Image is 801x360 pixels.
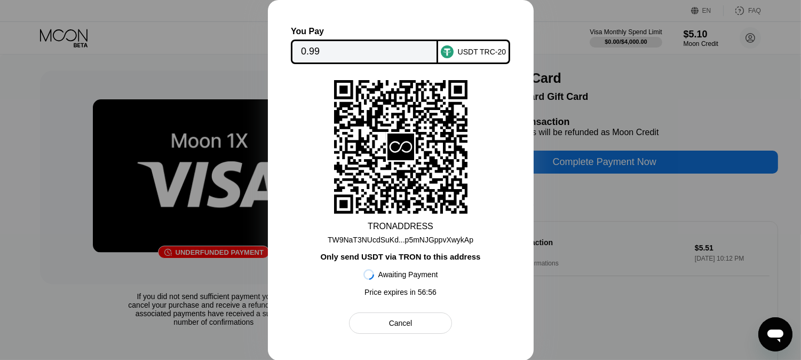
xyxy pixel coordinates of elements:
div: Awaiting Payment [378,270,438,279]
div: TW9NaT3NUcdSuKd...p5mNJGppvXwykAp [328,236,473,244]
div: You Pay [291,27,438,36]
iframe: Button to launch messaging window [758,317,792,351]
span: 56 : 56 [418,288,437,296]
div: Price expires in [364,288,437,296]
div: Cancel [389,318,413,328]
div: TRON ADDRESS [368,222,433,231]
div: Cancel [349,312,452,334]
div: USDT TRC-20 [458,48,506,56]
div: You PayUSDT TRC-20 [296,27,506,64]
div: Only send USDT via TRON to this address [320,252,480,261]
div: TW9NaT3NUcdSuKd...p5mNJGppvXwykAp [328,231,473,244]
